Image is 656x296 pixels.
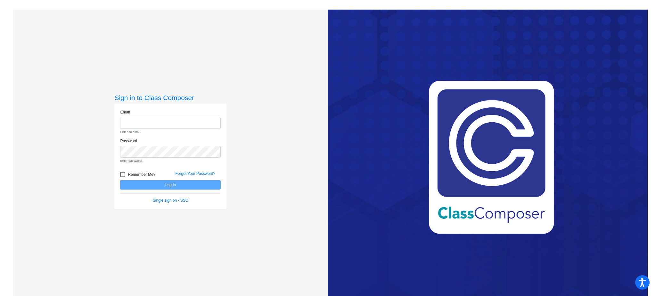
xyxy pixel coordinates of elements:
small: Enter password. [120,159,221,163]
a: Single sign on - SSO [153,198,188,203]
small: Enter an email. [120,130,221,134]
a: Forgot Your Password? [175,171,215,176]
label: Email [120,109,130,115]
label: Password [120,138,137,144]
button: Log In [120,180,221,190]
h3: Sign in to Class Composer [114,94,226,102]
span: Remember Me? [128,171,155,178]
